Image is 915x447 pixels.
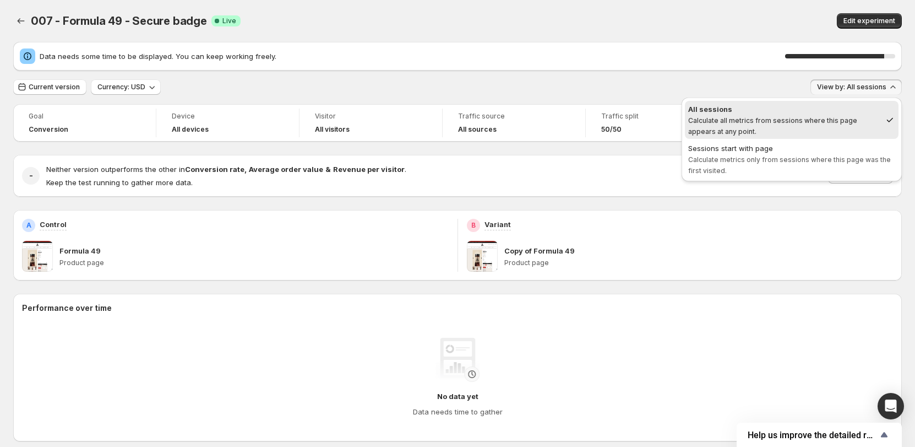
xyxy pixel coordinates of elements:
span: 50/50 [601,125,622,134]
button: Back [13,13,29,29]
a: DeviceAll devices [172,111,284,135]
h4: No data yet [437,391,478,402]
span: Keep the test running to gather more data. [46,178,193,187]
a: Traffic sourceAll sources [458,111,570,135]
h2: - [29,170,33,181]
h4: All devices [172,125,209,134]
span: Edit experiment [843,17,895,25]
a: VisitorAll visitors [315,111,427,135]
span: Currency: USD [97,83,145,91]
span: Help us improve the detailed report for A/B campaigns [748,430,878,440]
button: Edit experiment [837,13,902,29]
span: Current version [29,83,80,91]
div: All sessions [688,104,881,115]
button: Current version [13,79,86,95]
h4: Data needs time to gather [413,406,503,417]
strong: & [325,165,331,174]
a: GoalConversion [29,111,140,135]
strong: Revenue per visitor [333,165,405,174]
span: Calculate metrics only from sessions where this page was the first visited. [688,155,891,175]
h4: All sources [458,125,497,134]
h4: All visitors [315,125,350,134]
h2: A [26,221,31,230]
span: Visitor [315,112,427,121]
p: Product page [504,258,894,267]
span: Device [172,112,284,121]
img: Copy of Formula 49 [467,241,498,272]
p: Control [40,219,67,230]
img: Formula 49 [22,241,53,272]
strong: , [244,165,247,174]
span: Traffic source [458,112,570,121]
strong: Conversion rate [185,165,244,174]
h2: B [471,221,476,230]
img: No data yet [435,338,480,382]
span: Live [222,17,236,25]
div: Open Intercom Messenger [878,393,904,419]
p: Product page [59,258,449,267]
a: Traffic split50/50 [601,111,713,135]
span: Conversion [29,125,68,134]
p: Copy of Formula 49 [504,245,575,256]
button: View by: All sessions [810,79,902,95]
span: Calculate all metrics from sessions where this page appears at any point. [688,116,857,136]
div: Sessions start with page [688,143,895,154]
span: View by: All sessions [817,83,886,91]
span: 007 - Formula 49 - Secure badge [31,14,207,28]
strong: Average order value [249,165,323,174]
span: Goal [29,112,140,121]
span: Traffic split [601,112,713,121]
h2: Performance over time [22,303,893,314]
span: Neither version outperforms the other in . [46,165,406,174]
button: Currency: USD [91,79,161,95]
p: Variant [484,219,511,230]
span: Data needs some time to be displayed. You can keep working freely. [40,51,785,62]
p: Formula 49 [59,245,101,256]
button: Show survey - Help us improve the detailed report for A/B campaigns [748,428,891,441]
